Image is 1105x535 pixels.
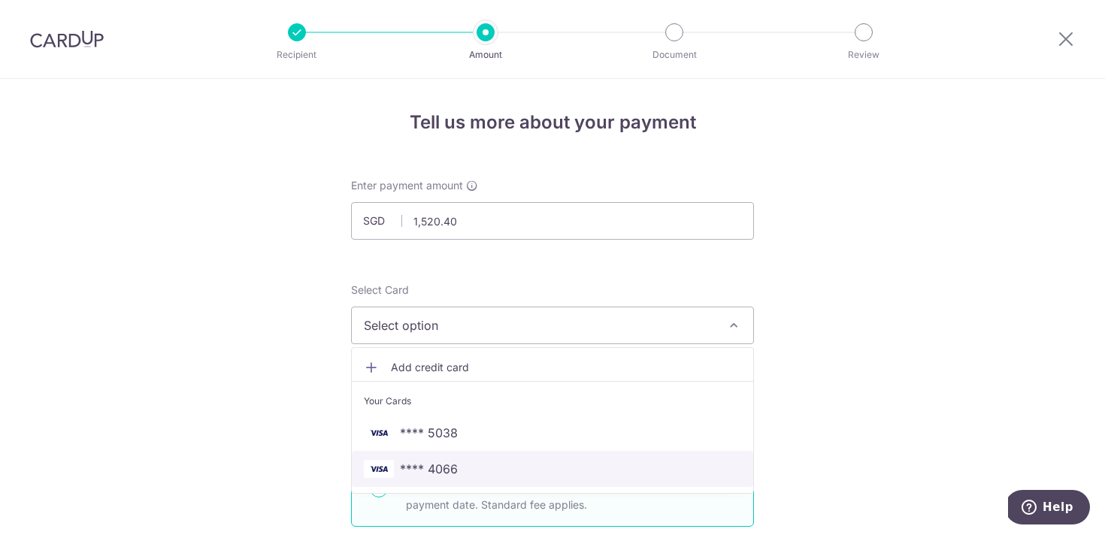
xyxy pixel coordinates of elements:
[364,460,394,478] img: VISA
[30,30,104,48] img: CardUp
[364,394,411,409] span: Your Cards
[391,360,741,375] span: Add credit card
[351,283,409,296] span: translation missing: en.payables.payment_networks.credit_card.summary.labels.select_card
[619,47,730,62] p: Document
[808,47,919,62] p: Review
[351,109,754,136] h4: Tell us more about your payment
[406,478,735,514] p: Your card will be charged three business days before the selected payment date. Standard fee appl...
[351,347,754,494] ul: Select option
[1008,490,1090,527] iframe: Opens a widget where you can find more information
[351,178,463,193] span: Enter payment amount
[241,47,353,62] p: Recipient
[352,354,753,381] a: Add credit card
[430,47,541,62] p: Amount
[364,424,394,442] img: VISA
[363,213,402,228] span: SGD
[364,316,714,334] span: Select option
[351,307,754,344] button: Select option
[351,202,754,240] input: 0.00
